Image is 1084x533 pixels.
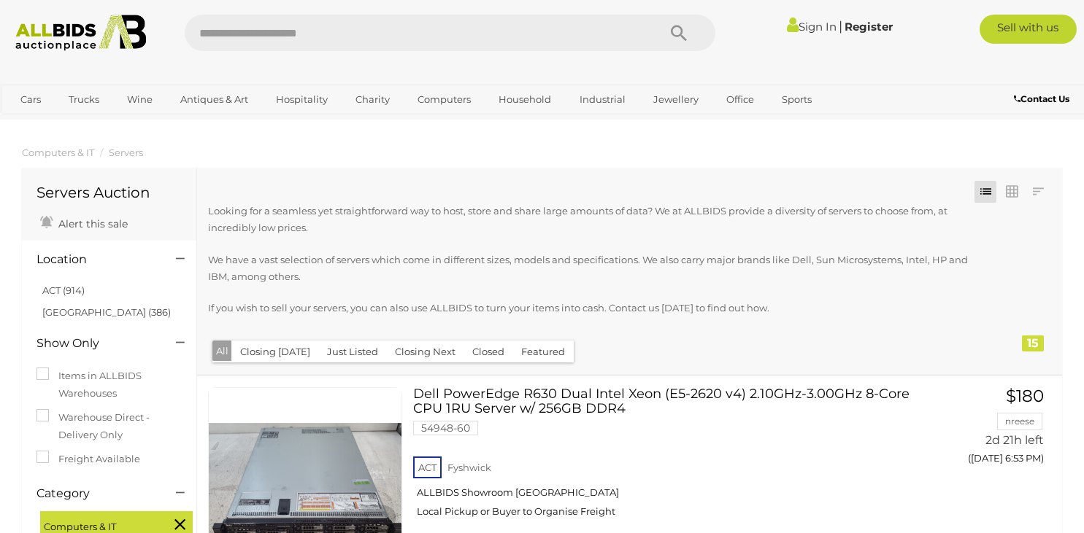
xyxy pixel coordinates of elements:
[59,87,109,112] a: Trucks
[36,211,131,233] a: Alert this sale
[266,87,337,112] a: Hospitality
[1006,386,1044,406] span: $180
[36,409,182,443] label: Warehouse Direct - Delivery Only
[42,284,85,296] a: ACT (914)
[424,387,907,529] a: Dell PowerEdge R630 Dual Intel Xeon (E5-2620 v4) 2.10GHz-3.00GHz 8-Core CPU 1RU Server w/ 256GB D...
[36,451,140,467] label: Freight Available
[36,184,182,201] h1: Servers Auction
[208,252,970,286] p: We have a vast selection of servers which come in different sizes, models and specifications. We ...
[8,15,154,51] img: Allbids.com.au
[318,341,387,363] button: Just Listed
[171,87,258,112] a: Antiques & Art
[208,203,970,237] p: Looking for a seamless yet straightforward way to host, store and share large amounts of data? We...
[22,147,94,158] a: Computers & IT
[929,387,1048,472] a: $180 nreese 2d 21h left ([DATE] 6:53 PM)
[231,341,319,363] button: Closing [DATE]
[36,337,154,350] h4: Show Only
[42,306,171,318] a: [GEOGRAPHIC_DATA] (386)
[36,253,154,266] h4: Location
[36,487,154,500] h4: Category
[118,87,162,112] a: Wine
[208,300,970,316] p: If you wish to sell your servers, you can also use ALLBIDS to turn your items into cash. Contact ...
[772,87,821,112] a: Sports
[109,147,143,158] a: Servers
[55,217,128,230] span: Alert this sale
[1014,93,1069,104] b: Contact Us
[11,112,134,136] a: [GEOGRAPHIC_DATA]
[845,20,893,34] a: Register
[787,20,837,34] a: Sign In
[642,15,715,51] button: Search
[346,87,399,112] a: Charity
[464,341,513,363] button: Closed
[1022,335,1044,351] div: 15
[489,87,561,112] a: Household
[512,341,574,363] button: Featured
[212,341,232,362] button: All
[408,87,480,112] a: Computers
[36,367,182,402] label: Items in ALLBIDS Warehouses
[839,18,842,34] span: |
[11,87,50,112] a: Cars
[980,15,1077,44] a: Sell with us
[644,87,708,112] a: Jewellery
[717,87,764,112] a: Office
[386,341,464,363] button: Closing Next
[1014,91,1073,107] a: Contact Us
[570,87,635,112] a: Industrial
